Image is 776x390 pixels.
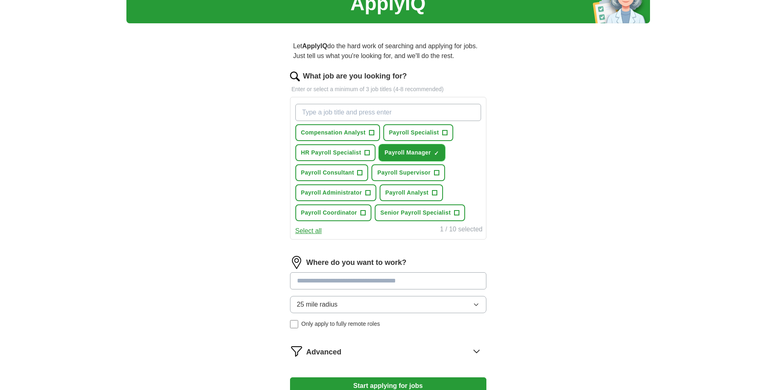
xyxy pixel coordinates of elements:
button: Payroll Consultant [295,164,369,181]
span: Payroll Analyst [385,188,429,197]
p: Enter or select a minimum of 3 job titles (4-8 recommended) [290,85,486,94]
button: HR Payroll Specialist [295,144,376,161]
label: What job are you looking for? [303,71,407,82]
img: search.png [290,72,300,81]
p: Let do the hard work of searching and applying for jobs. Just tell us what you're looking for, an... [290,38,486,64]
span: HR Payroll Specialist [301,148,361,157]
label: Where do you want to work? [306,257,407,268]
button: 25 mile radius [290,296,486,313]
button: Compensation Analyst [295,124,380,141]
span: Senior Payroll Specialist [380,208,451,217]
button: Payroll Manager✓ [379,144,445,161]
button: Payroll Supervisor [371,164,445,181]
span: Payroll Specialist [389,128,439,137]
span: 25 mile radius [297,300,338,309]
button: Payroll Coordinator [295,204,371,221]
img: filter [290,345,303,358]
input: Only apply to fully remote roles [290,320,298,328]
span: Only apply to fully remote roles [301,320,380,328]
div: 1 / 10 selected [440,224,482,236]
button: Payroll Specialist [383,124,453,141]
span: Advanced [306,347,342,358]
strong: ApplyIQ [302,43,327,49]
span: Payroll Coordinator [301,208,357,217]
button: Select all [295,226,322,236]
span: Payroll Consultant [301,168,354,177]
span: Payroll Manager [385,148,431,157]
input: Type a job title and press enter [295,104,481,121]
span: Compensation Analyst [301,128,366,137]
span: Payroll Administrator [301,188,362,197]
button: Senior Payroll Specialist [375,204,465,221]
span: ✓ [434,150,439,157]
button: Payroll Analyst [380,184,443,201]
span: Payroll Supervisor [377,168,430,177]
img: location.png [290,256,303,269]
button: Payroll Administrator [295,184,376,201]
